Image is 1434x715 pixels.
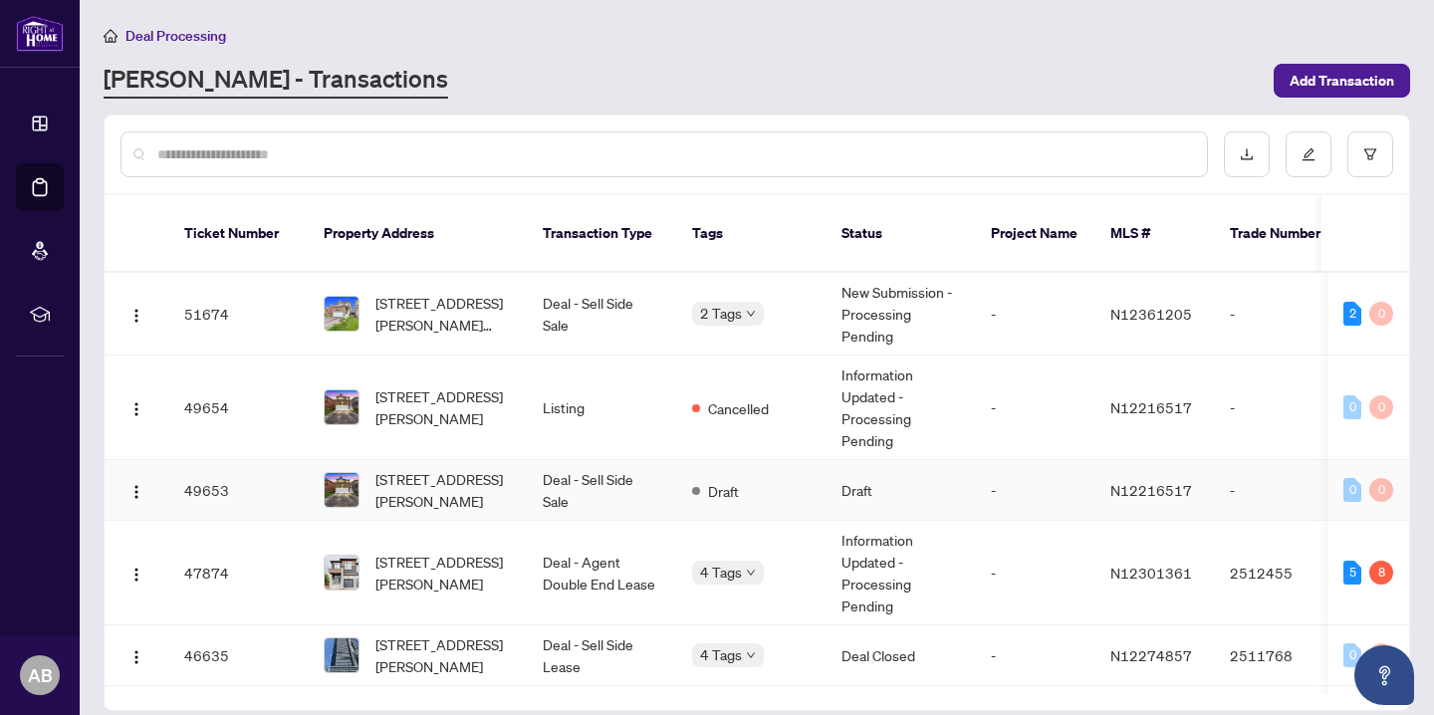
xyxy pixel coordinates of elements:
th: MLS # [1094,195,1214,273]
td: - [1214,460,1353,521]
td: Listing [527,356,676,460]
th: Ticket Number [168,195,308,273]
td: - [975,460,1094,521]
span: AB [28,661,53,689]
span: [STREET_ADDRESS][PERSON_NAME] [375,385,511,429]
span: filter [1363,147,1377,161]
td: Deal - Sell Side Sale [527,460,676,521]
img: thumbnail-img [325,638,358,672]
span: N12274857 [1110,646,1192,664]
span: Deal Processing [125,27,226,45]
td: - [1214,273,1353,356]
div: 5 [1343,561,1361,585]
td: 51674 [168,273,308,356]
span: 2 Tags [700,302,742,325]
th: Property Address [308,195,527,273]
div: 0 [1343,643,1361,667]
td: Draft [826,460,975,521]
span: [STREET_ADDRESS][PERSON_NAME] [375,468,511,512]
span: download [1240,147,1254,161]
td: - [975,521,1094,625]
img: thumbnail-img [325,297,358,331]
button: Open asap [1354,645,1414,705]
span: down [746,309,756,319]
div: 0 [1343,395,1361,419]
td: 2511768 [1214,625,1353,686]
div: 8 [1369,561,1393,585]
td: Deal - Sell Side Lease [527,625,676,686]
span: [STREET_ADDRESS][PERSON_NAME] [375,633,511,677]
td: Deal - Agent Double End Lease [527,521,676,625]
button: Logo [120,474,152,506]
td: 2512455 [1214,521,1353,625]
img: Logo [128,649,144,665]
span: down [746,568,756,578]
button: Logo [120,639,152,671]
th: Status [826,195,975,273]
img: Logo [128,401,144,417]
th: Trade Number [1214,195,1353,273]
img: logo [16,15,64,52]
td: - [975,273,1094,356]
span: N12301361 [1110,564,1192,582]
td: 49654 [168,356,308,460]
td: Information Updated - Processing Pending [826,521,975,625]
span: down [746,650,756,660]
img: thumbnail-img [325,390,358,424]
span: 4 Tags [700,643,742,666]
th: Project Name [975,195,1094,273]
div: 0 [1369,395,1393,419]
span: [STREET_ADDRESS][PERSON_NAME] [375,551,511,595]
button: Logo [120,298,152,330]
button: download [1224,131,1270,177]
div: 2 [1343,302,1361,326]
th: Transaction Type [527,195,676,273]
span: N12216517 [1110,481,1192,499]
span: N12216517 [1110,398,1192,416]
img: Logo [128,567,144,583]
span: 4 Tags [700,561,742,584]
td: 46635 [168,625,308,686]
div: 0 [1343,478,1361,502]
td: 49653 [168,460,308,521]
td: - [975,356,1094,460]
button: edit [1286,131,1331,177]
img: thumbnail-img [325,473,358,507]
button: Logo [120,557,152,589]
img: Logo [128,308,144,324]
img: Logo [128,484,144,500]
th: Tags [676,195,826,273]
td: New Submission - Processing Pending [826,273,975,356]
span: Add Transaction [1290,65,1394,97]
button: filter [1347,131,1393,177]
div: 0 [1369,478,1393,502]
td: Deal - Sell Side Sale [527,273,676,356]
span: home [104,29,118,43]
span: Draft [708,480,739,502]
td: - [975,625,1094,686]
td: 47874 [168,521,308,625]
button: Logo [120,391,152,423]
span: N12361205 [1110,305,1192,323]
div: 0 [1369,643,1393,667]
div: 0 [1369,302,1393,326]
a: [PERSON_NAME] - Transactions [104,63,448,99]
img: thumbnail-img [325,556,358,590]
td: Information Updated - Processing Pending [826,356,975,460]
td: - [1214,356,1353,460]
span: Cancelled [708,397,769,419]
span: edit [1302,147,1315,161]
span: [STREET_ADDRESS][PERSON_NAME][PERSON_NAME] [375,292,511,336]
td: Deal Closed [826,625,975,686]
button: Add Transaction [1274,64,1410,98]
